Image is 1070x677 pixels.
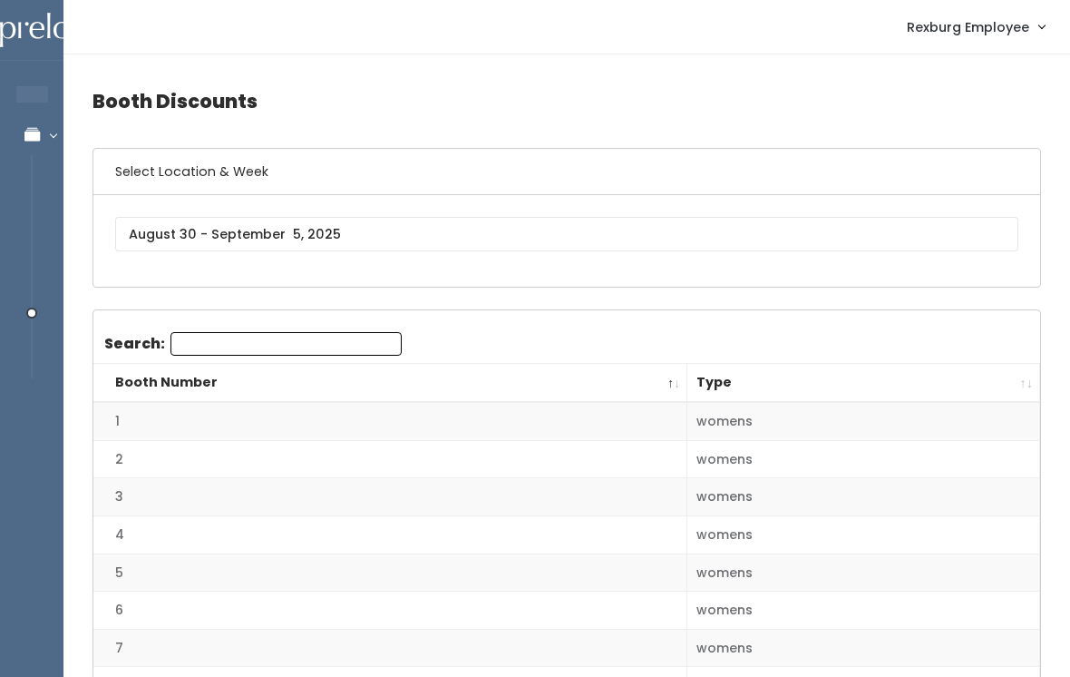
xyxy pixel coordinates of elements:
[93,554,687,592] td: 5
[93,440,687,478] td: 2
[687,364,1040,403] th: Type: activate to sort column ascending
[687,402,1040,440] td: womens
[93,592,687,630] td: 6
[170,332,402,356] input: Search:
[93,478,687,516] td: 3
[93,364,687,403] th: Booth Number: activate to sort column descending
[93,149,1040,195] h6: Select Location & Week
[907,17,1029,37] span: Rexburg Employee
[93,402,687,440] td: 1
[687,592,1040,630] td: womens
[687,478,1040,516] td: womens
[92,76,1041,126] h4: Booth Discounts
[93,629,687,667] td: 7
[687,629,1040,667] td: womens
[687,515,1040,554] td: womens
[889,7,1063,46] a: Rexburg Employee
[687,440,1040,478] td: womens
[104,332,402,356] label: Search:
[687,554,1040,592] td: womens
[93,515,687,554] td: 4
[115,217,1018,251] input: August 30 - September 5, 2025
